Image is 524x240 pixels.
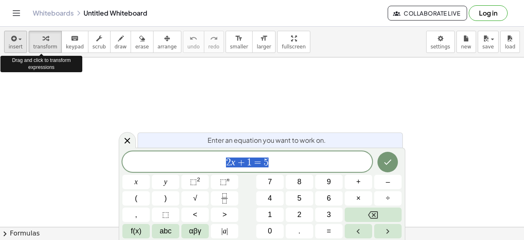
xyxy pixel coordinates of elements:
span: save [482,44,494,50]
button: Equals [315,224,343,238]
span: a [221,226,228,237]
button: 1 [256,208,284,222]
span: 5 [264,158,269,167]
i: format_size [235,34,243,43]
span: ⬚ [220,178,227,186]
span: | [221,227,223,235]
span: √ [193,193,197,204]
button: fullscreen [277,31,310,53]
i: keyboard [71,34,79,43]
i: redo [210,34,218,43]
button: 8 [286,175,313,189]
a: Whiteboards [33,9,74,17]
span: 7 [268,176,272,187]
button: 9 [315,175,343,189]
button: format_sizesmaller [226,31,253,53]
span: 2 [226,158,231,167]
button: Squared [181,175,209,189]
button: new [456,31,476,53]
span: 9 [327,176,331,187]
button: draw [110,31,131,53]
span: larger [257,44,271,50]
button: load [500,31,520,53]
span: arrange [158,44,177,50]
span: draw [115,44,127,50]
button: keyboardkeypad [61,31,88,53]
button: Superscript [211,175,238,189]
button: Divide [374,191,402,206]
button: . [286,224,313,238]
span: 6 [327,193,331,204]
span: , [135,209,137,220]
button: 3 [315,208,343,222]
sup: n [227,176,230,183]
span: f(x) [131,226,142,237]
span: + [356,176,361,187]
button: erase [131,31,153,53]
span: new [461,44,471,50]
i: undo [190,34,197,43]
span: 0 [268,226,272,237]
span: 1 [268,209,272,220]
button: scrub [88,31,111,53]
button: format_sizelarger [252,31,276,53]
button: Fraction [211,191,238,206]
button: Placeholder [152,208,179,222]
button: Collaborate Live [388,6,467,21]
span: ( [135,193,138,204]
span: < [193,209,197,220]
span: transform [33,44,57,50]
span: ⬚ [190,178,197,186]
div: Drag and click to transform expressions [0,56,82,72]
button: , [122,208,150,222]
button: Less than [181,208,209,222]
button: ( [122,191,150,206]
button: 0 [256,224,284,238]
span: Enter an equation you want to work on. [208,135,326,145]
button: Times [345,191,372,206]
span: × [356,193,361,204]
span: + [235,158,247,167]
span: > [222,209,227,220]
button: 6 [315,191,343,206]
span: insert [9,44,23,50]
span: 8 [297,176,301,187]
span: 3 [327,209,331,220]
button: undoundo [183,31,204,53]
button: x [122,175,150,189]
span: 1 [247,158,252,167]
button: Log in [469,5,508,21]
span: scrub [93,44,106,50]
button: Greek alphabet [181,224,209,238]
i: format_size [260,34,268,43]
button: settings [426,31,455,53]
button: Toggle navigation [10,7,23,20]
button: save [478,31,499,53]
button: arrange [153,31,181,53]
span: smaller [230,44,248,50]
span: keypad [66,44,84,50]
button: Plus [345,175,372,189]
button: Minus [374,175,402,189]
span: ⬚ [162,209,169,220]
span: 2 [297,209,301,220]
button: 5 [286,191,313,206]
button: ) [152,191,179,206]
button: Absolute value [211,224,238,238]
span: fullscreen [282,44,305,50]
span: redo [208,44,219,50]
button: redoredo [204,31,224,53]
span: . [298,226,300,237]
span: erase [135,44,149,50]
button: y [152,175,179,189]
span: x [135,176,138,187]
button: Backspace [345,208,402,222]
button: insert [4,31,27,53]
button: Right arrow [374,224,402,238]
button: Done [377,152,398,172]
button: Greater than [211,208,238,222]
button: transform [29,31,62,53]
sup: 2 [197,176,200,183]
span: abc [160,226,172,237]
var: x [231,157,235,167]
